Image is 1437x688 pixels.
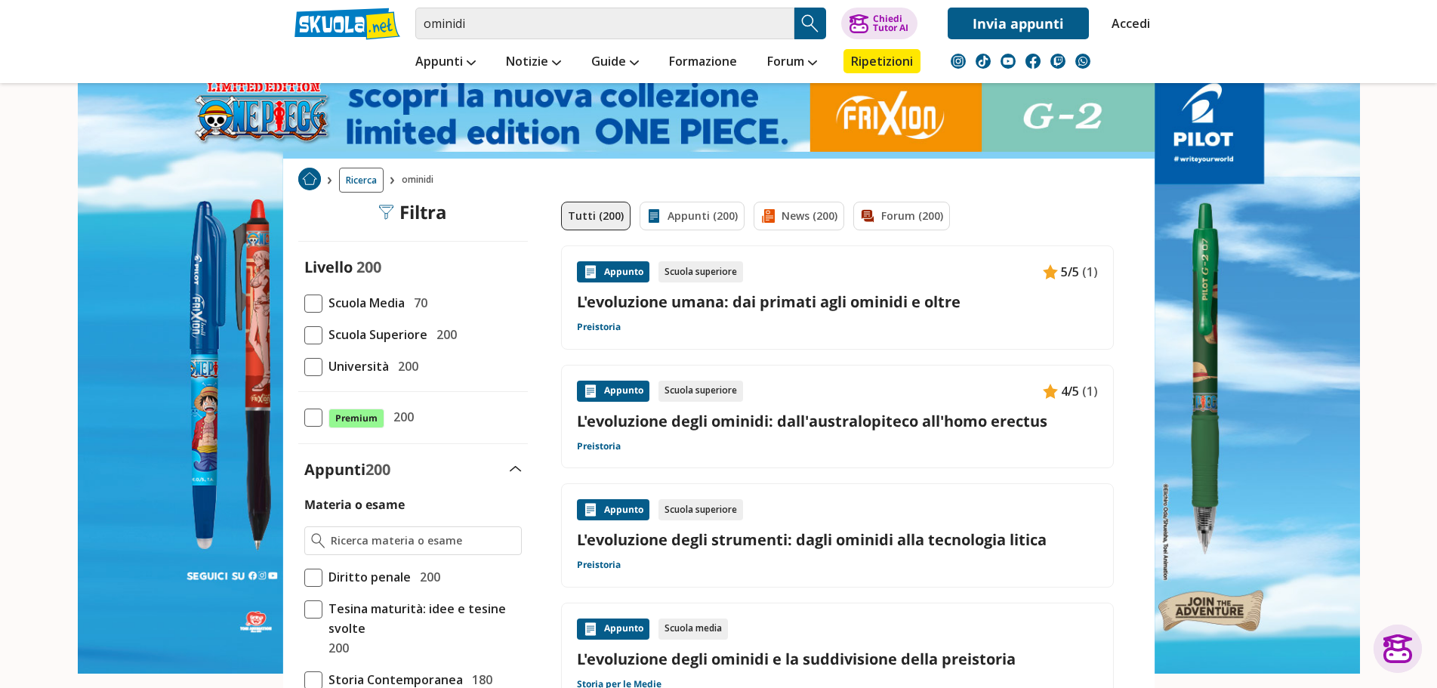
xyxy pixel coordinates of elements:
[577,619,649,640] div: Appunto
[583,622,598,637] img: Appunti contenuto
[658,261,743,282] div: Scuola superiore
[378,202,447,223] div: Filtra
[658,381,743,402] div: Scuola superiore
[402,168,439,193] span: ominidi
[1082,381,1098,401] span: (1)
[577,292,1098,312] a: L'evoluzione umana: dai primati agli ominidi e oltre
[976,54,991,69] img: tiktok
[322,638,349,658] span: 200
[577,529,1098,550] a: L'evoluzione degli strumenti: dagli ominidi alla tecnologia litica
[365,459,390,480] span: 200
[841,8,917,39] button: ChiediTutor AI
[414,567,440,587] span: 200
[646,208,661,224] img: Appunti filtro contenuto
[853,202,950,230] a: Forum (200)
[577,499,649,520] div: Appunto
[322,356,389,376] span: Università
[298,168,321,190] img: Home
[412,49,480,76] a: Appunti
[415,8,794,39] input: Cerca appunti, riassunti o versioni
[1043,264,1058,279] img: Appunti contenuto
[1050,54,1065,69] img: twitch
[577,559,621,571] a: Preistoria
[760,208,776,224] img: News filtro contenuto
[658,619,728,640] div: Scuola media
[640,202,745,230] a: Appunti (200)
[577,411,1098,431] a: L'evoluzione degli ominidi: dall'australopiteco all'homo erectus
[951,54,966,69] img: instagram
[948,8,1089,39] a: Invia appunti
[331,533,514,548] input: Ricerca materia o esame
[794,8,826,39] button: Search Button
[1061,262,1079,282] span: 5/5
[328,409,384,428] span: Premium
[561,202,631,230] a: Tutti (200)
[304,459,390,480] label: Appunti
[587,49,643,76] a: Guide
[658,499,743,520] div: Scuola superiore
[577,321,621,333] a: Preistoria
[873,14,908,32] div: Chiedi Tutor AI
[583,384,598,399] img: Appunti contenuto
[1112,8,1143,39] a: Accedi
[754,202,844,230] a: News (200)
[311,533,325,548] img: Ricerca materia o esame
[583,502,598,517] img: Appunti contenuto
[583,264,598,279] img: Appunti contenuto
[799,12,822,35] img: Cerca appunti, riassunti o versioni
[1075,54,1090,69] img: WhatsApp
[1082,262,1098,282] span: (1)
[665,49,741,76] a: Formazione
[510,466,522,472] img: Apri e chiudi sezione
[577,261,649,282] div: Appunto
[577,381,649,402] div: Appunto
[843,49,920,73] a: Ripetizioni
[304,257,353,277] label: Livello
[1025,54,1041,69] img: facebook
[356,257,381,277] span: 200
[1001,54,1016,69] img: youtube
[298,168,321,193] a: Home
[304,496,405,513] label: Materia o esame
[763,49,821,76] a: Forum
[322,293,405,313] span: Scuola Media
[408,293,427,313] span: 70
[387,407,414,427] span: 200
[378,205,393,220] img: Filtra filtri mobile
[339,168,384,193] a: Ricerca
[430,325,457,344] span: 200
[1043,384,1058,399] img: Appunti contenuto
[322,599,522,638] span: Tesina maturità: idee e tesine svolte
[1061,381,1079,401] span: 4/5
[392,356,418,376] span: 200
[860,208,875,224] img: Forum filtro contenuto
[577,649,1098,669] a: L'evoluzione degli ominidi e la suddivisione della preistoria
[322,325,427,344] span: Scuola Superiore
[577,440,621,452] a: Preistoria
[502,49,565,76] a: Notizie
[322,567,411,587] span: Diritto penale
